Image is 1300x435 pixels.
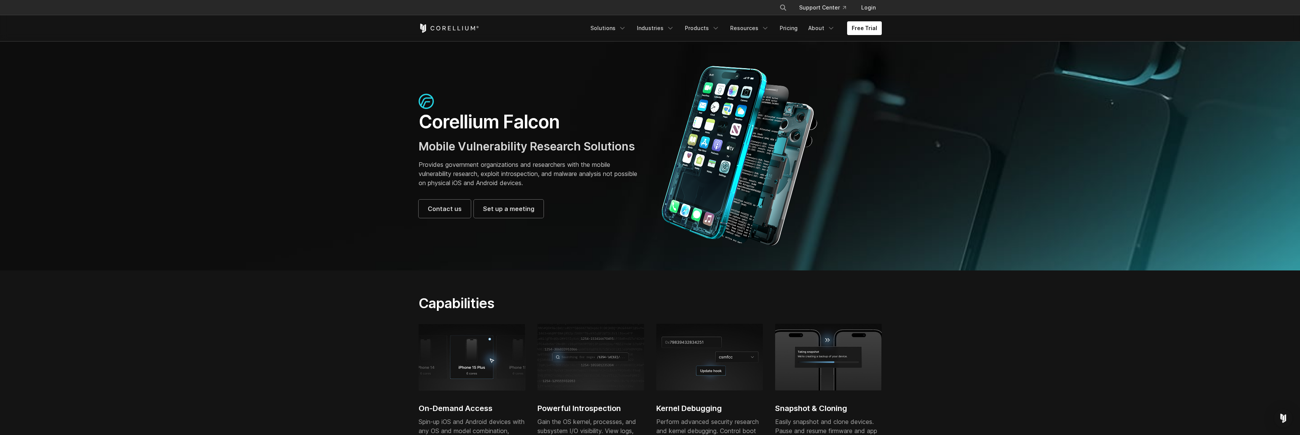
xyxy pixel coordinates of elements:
[775,324,882,390] img: Process of taking snapshot and creating a backup of the iPhone virtual device.
[474,200,544,218] a: Set up a meeting
[726,21,774,35] a: Resources
[537,324,644,390] img: Coding illustration
[1274,409,1292,427] div: Open Intercom Messenger
[428,204,462,213] span: Contact us
[656,403,763,414] h2: Kernel Debugging
[419,24,479,33] a: Corellium Home
[419,403,525,414] h2: On-Demand Access
[419,200,471,218] a: Contact us
[847,21,882,35] a: Free Trial
[537,403,644,414] h2: Powerful Introspection
[770,1,882,14] div: Navigation Menu
[776,1,790,14] button: Search
[419,160,643,187] p: Provides government organizations and researchers with the mobile vulnerability research, exploit...
[656,324,763,390] img: Kernel debugging, update hook
[855,1,882,14] a: Login
[804,21,839,35] a: About
[775,403,882,414] h2: Snapshot & Cloning
[586,21,882,35] div: Navigation Menu
[793,1,852,14] a: Support Center
[419,110,643,133] h1: Corellium Falcon
[419,94,434,109] img: falcon-icon
[586,21,631,35] a: Solutions
[680,21,724,35] a: Products
[632,21,679,35] a: Industries
[419,324,525,390] img: iPhone 15 Plus; 6 cores
[658,66,822,246] img: Corellium_Falcon Hero 1
[483,204,534,213] span: Set up a meeting
[775,21,802,35] a: Pricing
[419,295,722,312] h2: Capabilities
[419,139,635,153] span: Mobile Vulnerability Research Solutions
